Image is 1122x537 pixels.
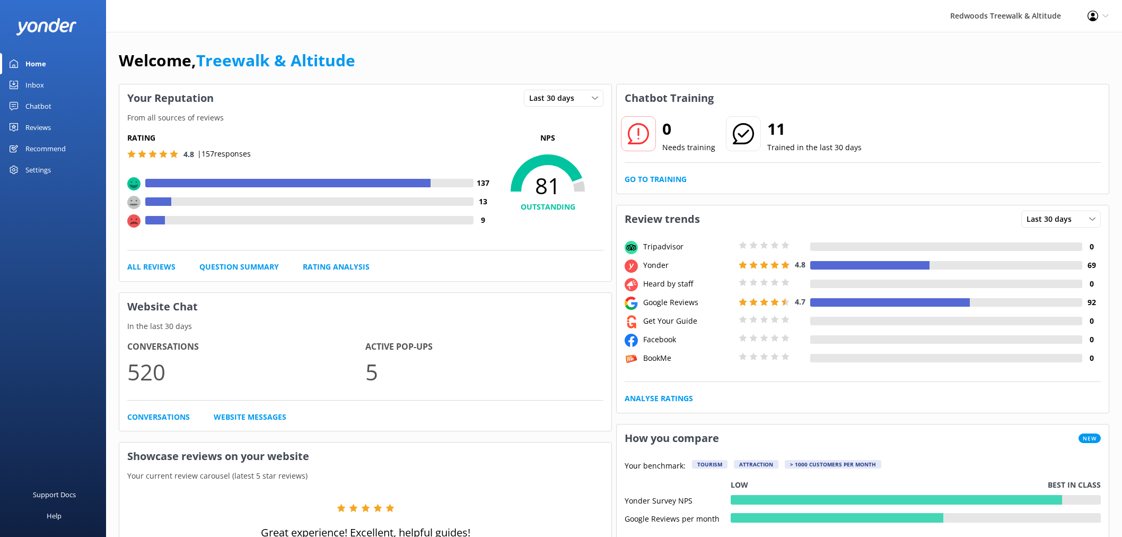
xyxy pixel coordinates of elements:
p: 520 [127,354,365,389]
p: Best in class [1048,479,1101,491]
span: New [1079,434,1101,443]
p: Trained in the last 30 days [767,142,862,153]
h4: 13 [474,196,492,207]
div: Attraction [734,460,778,469]
div: Support Docs [33,484,76,505]
span: 4.8 [795,259,805,270]
div: Chatbot [25,96,51,117]
span: 4.8 [183,149,194,159]
div: Inbox [25,74,44,96]
h4: 137 [474,177,492,189]
div: Help [47,505,62,526]
h4: 69 [1082,259,1101,271]
a: Question Summary [199,261,279,273]
h3: Showcase reviews on your website [119,443,611,470]
span: 4.7 [795,297,805,307]
h4: 9 [474,214,492,226]
p: Your current review carousel (latest 5 star reviews) [119,470,611,482]
div: Yonder Survey NPS [625,495,731,505]
p: | 157 responses [197,148,251,160]
div: Heard by staff [641,278,736,290]
p: From all sources of reviews [119,112,611,124]
p: 5 [365,354,603,389]
div: Google Reviews [641,297,736,308]
a: Go to Training [625,174,687,185]
a: Conversations [127,411,190,423]
h3: How you compare [617,425,727,452]
div: Tourism [692,460,727,469]
h4: 0 [1082,278,1101,290]
p: NPS [492,132,603,144]
div: Facebook [641,334,736,345]
h3: Chatbot Training [617,84,722,112]
h4: 0 [1082,352,1101,364]
a: Analyse Ratings [625,393,693,404]
h3: Your Reputation [119,84,222,112]
div: Yonder [641,259,736,271]
h5: Rating [127,132,492,144]
div: Google Reviews per month [625,513,731,523]
h4: OUTSTANDING [492,201,603,213]
a: All Reviews [127,261,176,273]
a: Treewalk & Altitude [196,49,355,71]
h4: 92 [1082,297,1101,308]
span: Last 30 days [529,92,581,104]
h3: Website Chat [119,293,611,321]
img: yonder-white-logo.png [16,18,77,36]
div: Get Your Guide [641,315,736,327]
div: Home [25,53,46,74]
a: Website Messages [214,411,286,423]
span: Last 30 days [1027,213,1078,225]
h2: 11 [767,116,862,142]
h4: Conversations [127,340,365,354]
h3: Review trends [617,205,708,233]
h2: 0 [662,116,715,142]
h4: 0 [1082,315,1101,327]
div: > 1000 customers per month [785,460,881,469]
div: BookMe [641,352,736,364]
div: Settings [25,159,51,180]
div: Recommend [25,138,66,159]
h1: Welcome, [119,48,355,73]
a: Rating Analysis [303,261,370,273]
p: Low [731,479,748,491]
div: Tripadvisor [641,241,736,253]
div: Reviews [25,117,51,138]
h4: Active Pop-ups [365,340,603,354]
p: In the last 30 days [119,321,611,332]
p: Needs training [662,142,715,153]
h4: 0 [1082,334,1101,345]
h4: 0 [1082,241,1101,253]
p: Your benchmark: [625,460,686,473]
span: 81 [492,172,603,199]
